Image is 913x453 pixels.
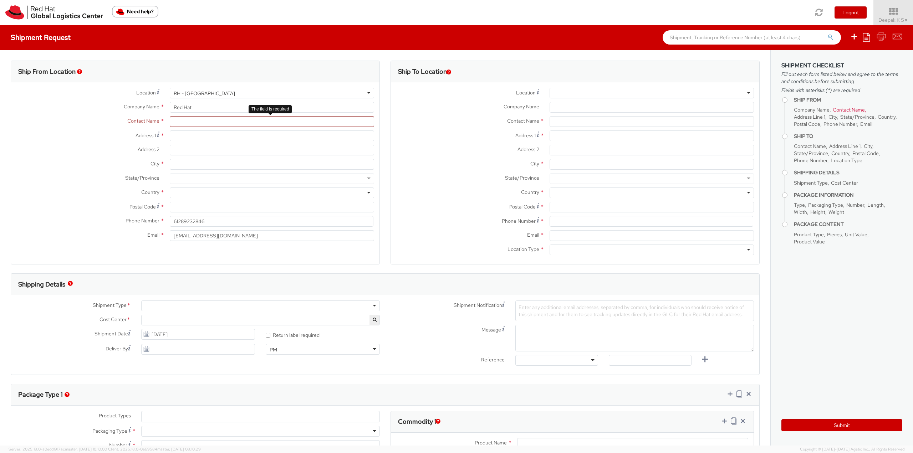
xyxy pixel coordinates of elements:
span: Phone Number [794,157,827,164]
span: Postal Code [852,150,879,156]
span: Height [810,209,825,215]
span: Shipment Type [93,302,127,310]
div: PM [270,346,277,353]
span: Phone Number [126,217,159,224]
span: Copyright © [DATE]-[DATE] Agistix Inc., All Rights Reserved [800,447,904,452]
h4: Shipping Details [794,170,902,175]
h4: Package Information [794,192,902,198]
h4: Ship From [794,97,902,103]
h4: Shipment Request [11,34,71,41]
span: Cost Center [831,180,858,186]
span: City [864,143,872,149]
span: Email [860,121,872,127]
input: Return label required [266,333,270,338]
span: Address 2 [138,146,159,153]
span: Company Name [124,103,159,110]
span: Contact Name [794,143,826,149]
h3: Ship From Location [18,68,76,75]
span: Fill out each form listed below and agree to the terms and conditions before submitting [781,71,902,85]
span: Country [878,114,896,120]
span: Address 1 [136,132,156,139]
span: Postal Code [129,204,156,210]
span: Address 1 [515,132,536,139]
span: Product Types [99,412,131,419]
span: Type [794,202,805,208]
span: Packaging Type [92,428,127,434]
button: Need help? [112,6,158,17]
span: Pieces [827,231,842,238]
span: master, [DATE] 10:10:00 [65,447,107,452]
span: Location Type [507,246,539,252]
span: State/Province [125,175,159,181]
span: Enter any additional email addresses, separated by comma, for individuals who should receive noti... [519,304,744,318]
span: Width [794,209,807,215]
span: Company Name [504,103,539,110]
span: Location Type [831,157,862,164]
button: Logout [835,6,867,19]
span: Shipment Type [794,180,828,186]
div: The field is required [249,105,292,113]
span: Message [481,326,501,333]
span: master, [DATE] 08:10:29 [157,447,201,452]
span: Contact Name [507,118,539,124]
span: City [530,160,539,167]
span: Address Line 1 [794,114,825,120]
span: Location [516,89,536,96]
span: Contact Name [127,118,159,124]
span: Cost Center [100,316,127,324]
h4: Ship To [794,134,902,139]
span: City [151,160,159,167]
div: RH - [GEOGRAPHIC_DATA] [174,90,235,97]
img: rh-logistics-00dfa346123c4ec078e1.svg [5,5,103,20]
span: State/Province [794,150,828,156]
span: Packaging Type [808,202,843,208]
h4: Package Content [794,222,902,227]
span: Location [136,89,156,96]
span: Country [521,189,539,195]
h3: Shipment Checklist [781,62,902,69]
h3: Commodity 1 [398,418,437,425]
span: Country [831,150,849,156]
span: Length [867,202,884,208]
span: Number [109,442,127,448]
span: Phone Number [823,121,857,127]
button: Submit [781,419,902,431]
span: Number [846,202,864,208]
h3: Shipping Details [18,281,65,288]
span: Postal Code [794,121,820,127]
span: State/Province [505,175,539,181]
span: Product Value [794,238,825,245]
span: Deepak K S [878,17,908,23]
span: Address 2 [517,146,539,153]
span: Client: 2025.18.0-0e69584 [108,447,201,452]
input: Shipment, Tracking or Reference Number (at least 4 chars) [663,30,841,45]
span: Product Type [794,231,824,238]
span: Deliver By [106,345,128,352]
h3: Package Type 1 [18,391,63,398]
span: Email [527,232,539,238]
span: State/Province [840,114,874,120]
span: ▼ [904,17,908,23]
span: Weight [828,209,844,215]
span: Server: 2025.18.0-a0edd1917ac [9,447,107,452]
span: Postal Code [509,204,536,210]
span: City [828,114,837,120]
span: Product Name [475,439,507,446]
span: Phone Number [502,218,536,224]
span: Address Line 1 [829,143,861,149]
span: Company Name [794,107,830,113]
label: Return label required [266,330,321,339]
span: Shipment Notification [454,302,502,309]
span: Email [147,232,159,238]
span: Country [141,189,159,195]
span: Fields with asterisks (*) are required [781,87,902,94]
span: Shipment Date [95,330,128,338]
span: Reference [481,356,505,363]
h3: Ship To Location [398,68,447,75]
span: Contact Name [833,107,865,113]
span: Unit Value [845,231,867,238]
